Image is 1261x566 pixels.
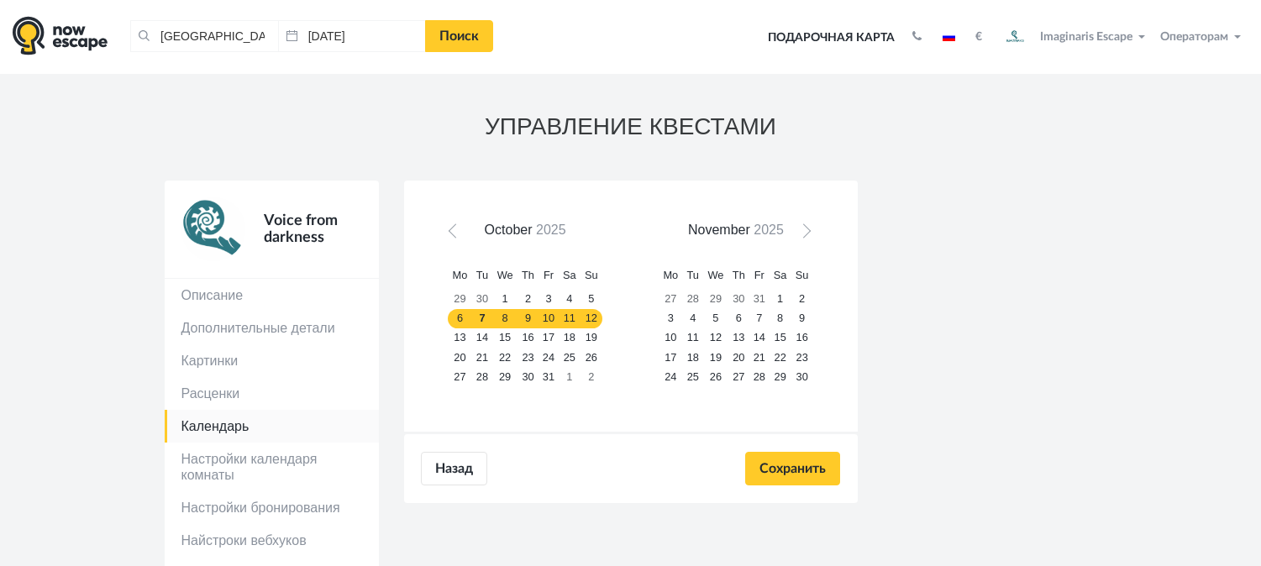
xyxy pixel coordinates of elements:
[774,269,787,281] span: Saturday
[754,223,784,237] span: 2025
[995,20,1153,54] button: Imaginaris Escape
[165,410,379,443] a: Календарь
[563,269,576,281] span: Saturday
[472,367,493,386] a: 28
[448,328,471,348] a: 13
[770,290,791,309] a: 1
[703,348,728,367] a: 19
[682,348,703,367] a: 18
[581,290,602,309] a: 5
[749,367,770,386] a: 28
[1160,31,1228,43] span: Операторам
[796,269,809,281] span: Sunday
[659,348,682,367] a: 17
[448,309,471,328] a: 6
[707,269,723,281] span: Wednesday
[472,290,493,309] a: 30
[165,312,379,344] a: Дополнительные детали
[539,309,559,328] a: 10
[728,348,749,367] a: 20
[559,290,581,309] a: 4
[687,269,699,281] span: Tuesday
[492,348,518,367] a: 22
[544,269,554,281] span: Friday
[536,223,566,237] span: 2025
[245,197,362,261] div: Voice from darkness
[728,367,749,386] a: 27
[659,328,682,348] a: 10
[728,328,749,348] a: 13
[559,328,581,348] a: 18
[497,269,513,281] span: Wednesday
[472,348,493,367] a: 21
[682,367,703,386] a: 25
[749,290,770,309] a: 31
[791,328,813,348] a: 16
[165,524,379,557] a: Найстроки вебхуков
[682,290,703,309] a: 28
[421,452,487,485] a: Назад
[754,269,764,281] span: Friday
[165,279,379,312] a: Описание
[659,309,682,328] a: 3
[539,348,559,367] a: 24
[518,290,539,309] a: 2
[659,290,682,309] a: 27
[770,328,791,348] a: 15
[749,328,770,348] a: 14
[728,309,749,328] a: 6
[581,309,602,328] a: 12
[492,367,518,386] a: 29
[1040,28,1132,43] span: Imaginaris Escape
[165,491,379,524] a: Настройки бронирования
[967,29,990,45] button: €
[943,33,955,41] img: ru.jpg
[791,290,813,309] a: 2
[445,223,470,247] a: Prev
[770,348,791,367] a: 22
[451,228,465,241] span: Prev
[791,223,816,247] a: Next
[749,348,770,367] a: 21
[518,309,539,328] a: 9
[130,20,278,52] input: Город или название квеста
[518,328,539,348] a: 16
[448,348,471,367] a: 20
[728,290,749,309] a: 30
[1156,29,1248,45] button: Операторам
[703,328,728,348] a: 12
[791,309,813,328] a: 9
[733,269,745,281] span: Thursday
[659,367,682,386] a: 24
[559,348,581,367] a: 25
[585,269,598,281] span: Sunday
[278,20,426,52] input: Дата
[165,443,379,491] a: Настройки календаря комнаты
[581,348,602,367] a: 26
[165,114,1097,140] h3: УПРАВЛЕНИЕ КВЕСТАМИ
[796,228,810,241] span: Next
[165,377,379,410] a: Расценки
[476,269,488,281] span: Tuesday
[975,31,982,43] strong: €
[539,367,559,386] a: 31
[492,290,518,309] a: 1
[703,367,728,386] a: 26
[492,309,518,328] a: 8
[791,348,813,367] a: 23
[770,309,791,328] a: 8
[791,367,813,386] a: 30
[581,328,602,348] a: 19
[762,19,901,56] a: Подарочная карта
[425,20,493,52] a: Поиск
[703,290,728,309] a: 29
[485,223,533,237] span: October
[682,328,703,348] a: 11
[581,367,602,386] a: 2
[13,16,108,55] img: logo
[688,223,750,237] span: November
[472,309,493,328] a: 7
[492,328,518,348] a: 15
[682,309,703,328] a: 4
[448,367,471,386] a: 27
